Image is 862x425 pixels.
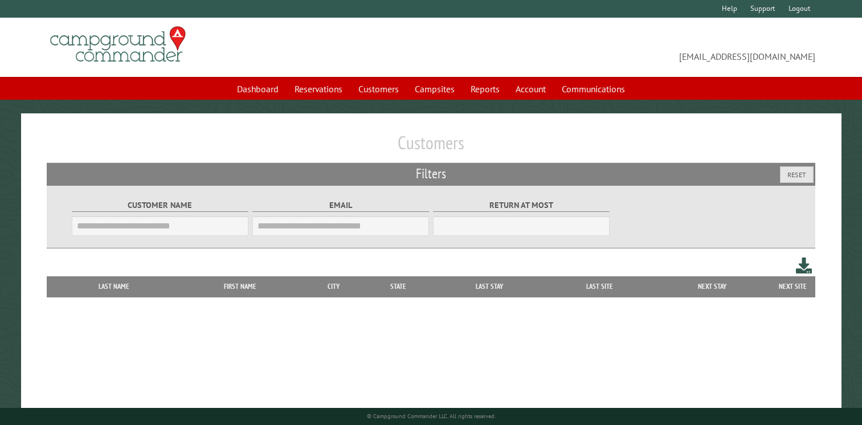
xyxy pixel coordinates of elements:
label: Email [252,199,430,212]
th: City [305,276,362,297]
th: Last Name [52,276,176,297]
th: Next Stay [655,276,770,297]
a: Reservations [288,78,349,100]
th: State [362,276,434,297]
th: Last Site [545,276,655,297]
label: Return at most [433,199,610,212]
span: [EMAIL_ADDRESS][DOMAIN_NAME] [431,31,816,63]
a: Campsites [408,78,461,100]
th: Last Stay [434,276,545,297]
button: Reset [780,166,814,183]
a: Account [509,78,553,100]
a: Communications [555,78,632,100]
th: Next Site [770,276,815,297]
th: First Name [175,276,305,297]
h2: Filters [47,163,815,185]
a: Reports [464,78,506,100]
a: Download this customer list (.csv) [796,255,812,276]
a: Customers [352,78,406,100]
small: © Campground Commander LLC. All rights reserved. [367,412,496,420]
h1: Customers [47,132,815,163]
img: Campground Commander [47,22,189,67]
a: Dashboard [230,78,285,100]
label: Customer Name [72,199,249,212]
